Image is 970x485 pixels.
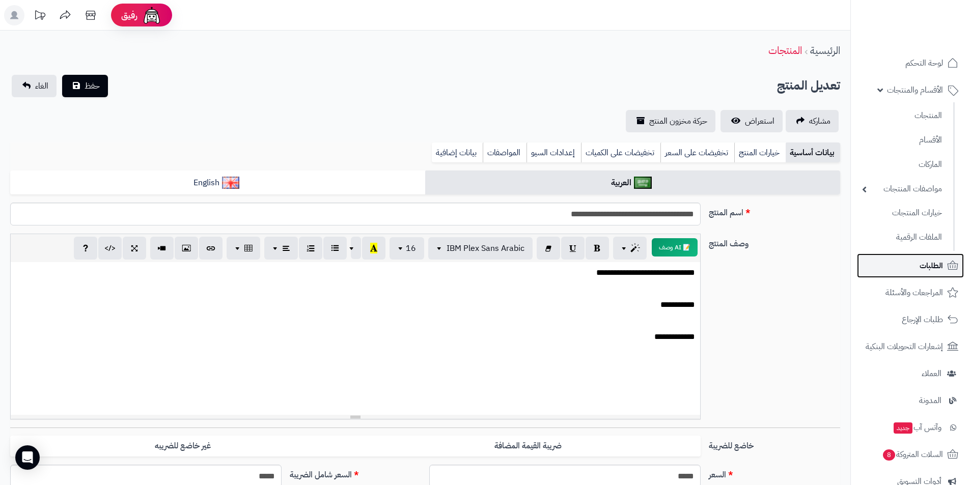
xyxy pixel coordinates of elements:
[222,177,240,189] img: English
[390,237,424,260] button: 16
[866,339,943,354] span: إشعارات التحويلات البنكية
[857,307,964,332] a: طلبات الإرجاع
[62,75,108,97] button: حفظ
[857,388,964,413] a: المدونة
[768,43,802,58] a: المنتجات
[720,110,783,132] a: استعراض
[121,9,137,21] span: رفيق
[15,445,40,470] div: Open Intercom Messenger
[406,242,416,254] span: 16
[734,142,786,163] a: خيارات المنتج
[857,202,947,224] a: خيارات المنتجات
[786,142,840,163] a: بيانات أساسية
[887,83,943,97] span: الأقسام والمنتجات
[652,238,698,256] button: 📝 AI وصف
[35,80,48,92] span: الغاء
[920,259,943,273] span: الطلبات
[745,115,774,127] span: استعراض
[649,115,707,127] span: حركة مخزون المنتج
[634,177,652,189] img: العربية
[857,442,964,467] a: السلات المتروكة8
[705,465,844,481] label: السعر
[581,142,660,163] a: تخفيضات على الكميات
[809,115,830,127] span: مشاركه
[27,5,52,28] a: تحديثات المنصة
[857,178,947,200] a: مواصفات المنتجات
[526,142,581,163] a: إعدادات السيو
[883,449,895,461] span: 8
[857,154,947,176] a: الماركات
[483,142,526,163] a: المواصفات
[857,280,964,305] a: المراجعات والأسئلة
[857,253,964,278] a: الطلبات
[857,361,964,386] a: العملاء
[705,436,844,452] label: خاضع للضريبة
[905,56,943,70] span: لوحة التحكم
[425,170,840,195] a: العربية
[10,170,425,195] a: English
[626,110,715,132] a: حركة مخزون المنتج
[857,129,947,151] a: الأقسام
[142,5,162,25] img: ai-face.png
[922,366,941,381] span: العملاء
[885,286,943,300] span: المراجعات والأسئلة
[857,415,964,440] a: وآتس آبجديد
[919,393,941,408] span: المدونة
[660,142,734,163] a: تخفيضات على السعر
[432,142,483,163] a: بيانات إضافية
[428,237,533,260] button: IBM Plex Sans Arabic
[12,75,57,97] a: الغاء
[777,75,840,96] h2: تعديل المنتج
[902,312,943,327] span: طلبات الإرجاع
[705,203,844,219] label: اسم المنتج
[447,242,524,254] span: IBM Plex Sans Arabic
[85,80,100,92] span: حفظ
[10,436,355,457] label: غير خاضع للضريبه
[786,110,839,132] a: مشاركه
[705,234,844,250] label: وصف المنتج
[893,420,941,435] span: وآتس آب
[857,226,947,248] a: الملفات الرقمية
[355,436,701,457] label: ضريبة القيمة المضافة
[857,105,947,127] a: المنتجات
[882,447,943,462] span: السلات المتروكة
[857,334,964,359] a: إشعارات التحويلات البنكية
[810,43,840,58] a: الرئيسية
[894,422,912,434] span: جديد
[857,51,964,75] a: لوحة التحكم
[286,465,425,481] label: السعر شامل الضريبة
